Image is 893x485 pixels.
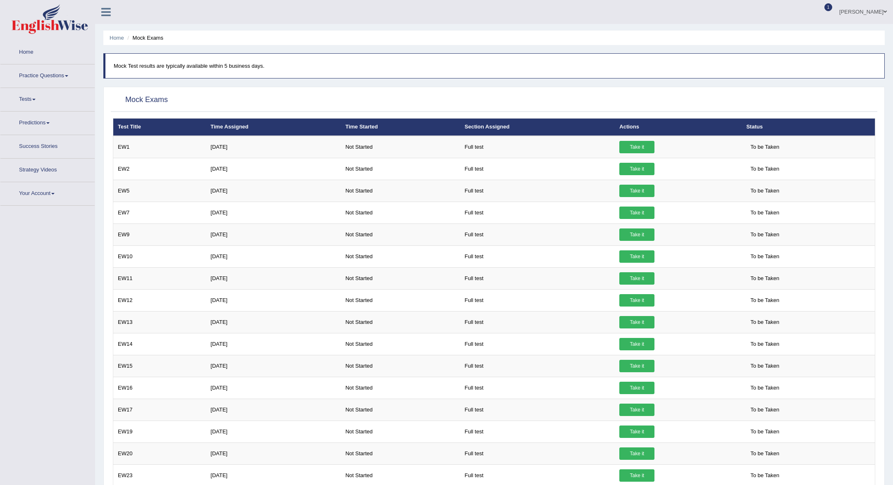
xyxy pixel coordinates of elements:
[619,228,654,241] a: Take it
[619,272,654,285] a: Take it
[206,377,341,399] td: [DATE]
[113,158,206,180] td: EW2
[746,228,783,241] span: To be Taken
[113,136,206,158] td: EW1
[113,333,206,355] td: EW14
[341,377,460,399] td: Not Started
[341,289,460,311] td: Not Started
[341,333,460,355] td: Not Started
[206,442,341,464] td: [DATE]
[113,289,206,311] td: EW12
[113,399,206,421] td: EW17
[619,163,654,175] a: Take it
[113,311,206,333] td: EW13
[746,469,783,482] span: To be Taken
[341,119,460,136] th: Time Started
[460,245,615,267] td: Full test
[460,267,615,289] td: Full test
[206,289,341,311] td: [DATE]
[619,338,654,350] a: Take it
[460,442,615,464] td: Full test
[113,94,168,106] h2: Mock Exams
[460,223,615,245] td: Full test
[341,399,460,421] td: Not Started
[206,158,341,180] td: [DATE]
[460,399,615,421] td: Full test
[619,294,654,307] a: Take it
[110,35,124,41] a: Home
[113,245,206,267] td: EW10
[746,338,783,350] span: To be Taken
[113,119,206,136] th: Test Title
[742,119,875,136] th: Status
[206,311,341,333] td: [DATE]
[746,404,783,416] span: To be Taken
[0,159,95,179] a: Strategy Videos
[619,404,654,416] a: Take it
[113,180,206,202] td: EW5
[0,88,95,109] a: Tests
[341,442,460,464] td: Not Started
[746,141,783,153] span: To be Taken
[746,272,783,285] span: To be Taken
[746,316,783,328] span: To be Taken
[746,360,783,372] span: To be Taken
[0,64,95,85] a: Practice Questions
[746,294,783,307] span: To be Taken
[114,62,876,70] p: Mock Test results are typically available within 5 business days.
[460,158,615,180] td: Full test
[746,426,783,438] span: To be Taken
[460,119,615,136] th: Section Assigned
[206,355,341,377] td: [DATE]
[746,207,783,219] span: To be Taken
[113,202,206,223] td: EW7
[206,267,341,289] td: [DATE]
[0,41,95,62] a: Home
[206,136,341,158] td: [DATE]
[746,250,783,263] span: To be Taken
[0,135,95,156] a: Success Stories
[615,119,742,136] th: Actions
[206,399,341,421] td: [DATE]
[113,421,206,442] td: EW19
[0,182,95,203] a: Your Account
[746,185,783,197] span: To be Taken
[341,311,460,333] td: Not Started
[341,421,460,442] td: Not Started
[341,355,460,377] td: Not Started
[619,469,654,482] a: Take it
[206,421,341,442] td: [DATE]
[460,289,615,311] td: Full test
[460,355,615,377] td: Full test
[619,426,654,438] a: Take it
[746,163,783,175] span: To be Taken
[206,180,341,202] td: [DATE]
[460,180,615,202] td: Full test
[460,202,615,223] td: Full test
[341,202,460,223] td: Not Started
[341,158,460,180] td: Not Started
[341,267,460,289] td: Not Started
[619,207,654,219] a: Take it
[746,447,783,460] span: To be Taken
[113,223,206,245] td: EW9
[0,112,95,132] a: Predictions
[460,377,615,399] td: Full test
[619,447,654,460] a: Take it
[460,311,615,333] td: Full test
[619,185,654,197] a: Take it
[619,250,654,263] a: Take it
[113,355,206,377] td: EW15
[341,245,460,267] td: Not Started
[341,180,460,202] td: Not Started
[206,202,341,223] td: [DATE]
[619,360,654,372] a: Take it
[206,245,341,267] td: [DATE]
[341,223,460,245] td: Not Started
[619,141,654,153] a: Take it
[824,3,833,11] span: 1
[341,136,460,158] td: Not Started
[460,136,615,158] td: Full test
[619,382,654,394] a: Take it
[619,316,654,328] a: Take it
